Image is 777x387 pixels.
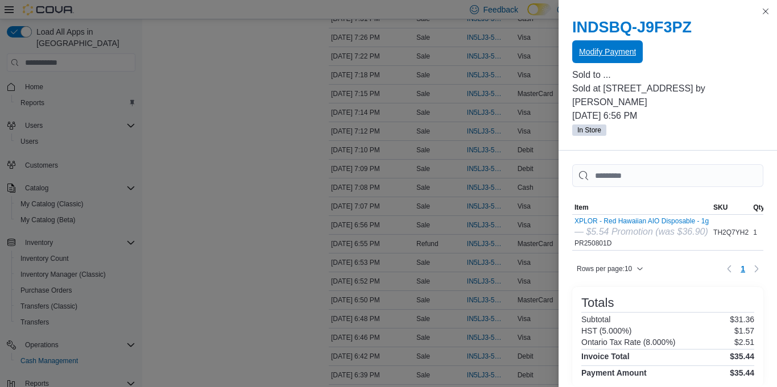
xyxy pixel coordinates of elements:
h2: INDSBQ-J9F3PZ [572,18,763,36]
p: $31.36 [730,315,754,324]
span: In Store [572,124,606,136]
p: Sold to ... [572,68,763,82]
input: This is a search bar. As you type, the results lower in the page will automatically filter. [572,164,763,187]
h4: Payment Amount [581,368,647,377]
button: Rows per page:10 [572,262,648,276]
span: Qty [753,203,764,212]
h6: Subtotal [581,315,610,324]
span: Modify Payment [579,46,636,57]
div: 1 [751,226,767,239]
h4: $35.44 [730,368,754,377]
button: SKU [711,201,751,214]
span: SKU [713,203,728,212]
p: $1.57 [734,326,754,335]
h3: Totals [581,296,614,310]
h6: Ontario Tax Rate (8.000%) [581,338,676,347]
span: 1 [741,263,745,274]
button: Previous page [722,262,736,276]
span: TH2Q7YH2 [713,228,749,237]
p: $2.51 [734,338,754,347]
div: — $5.54 Promotion (was $36.90) [575,225,709,239]
button: Modify Payment [572,40,643,63]
span: In Store [577,125,601,135]
ul: Pagination for table: MemoryTable from EuiInMemoryTable [736,260,750,278]
h4: Invoice Total [581,352,630,361]
h6: HST (5.000%) [581,326,631,335]
button: Item [572,201,711,214]
p: Sold at [STREET_ADDRESS] by [PERSON_NAME] [572,82,763,109]
button: XPLOR - Red Hawaiian AIO Disposable - 1g [575,217,709,225]
h4: $35.44 [730,352,754,361]
button: Page 1 of 1 [736,260,750,278]
button: Qty [751,201,767,214]
span: Rows per page : 10 [577,264,632,273]
button: Close this dialog [759,5,772,18]
button: Next page [750,262,763,276]
div: PR250801D [575,217,709,248]
p: [DATE] 6:56 PM [572,109,763,123]
span: Item [575,203,589,212]
nav: Pagination for table: MemoryTable from EuiInMemoryTable [722,260,763,278]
